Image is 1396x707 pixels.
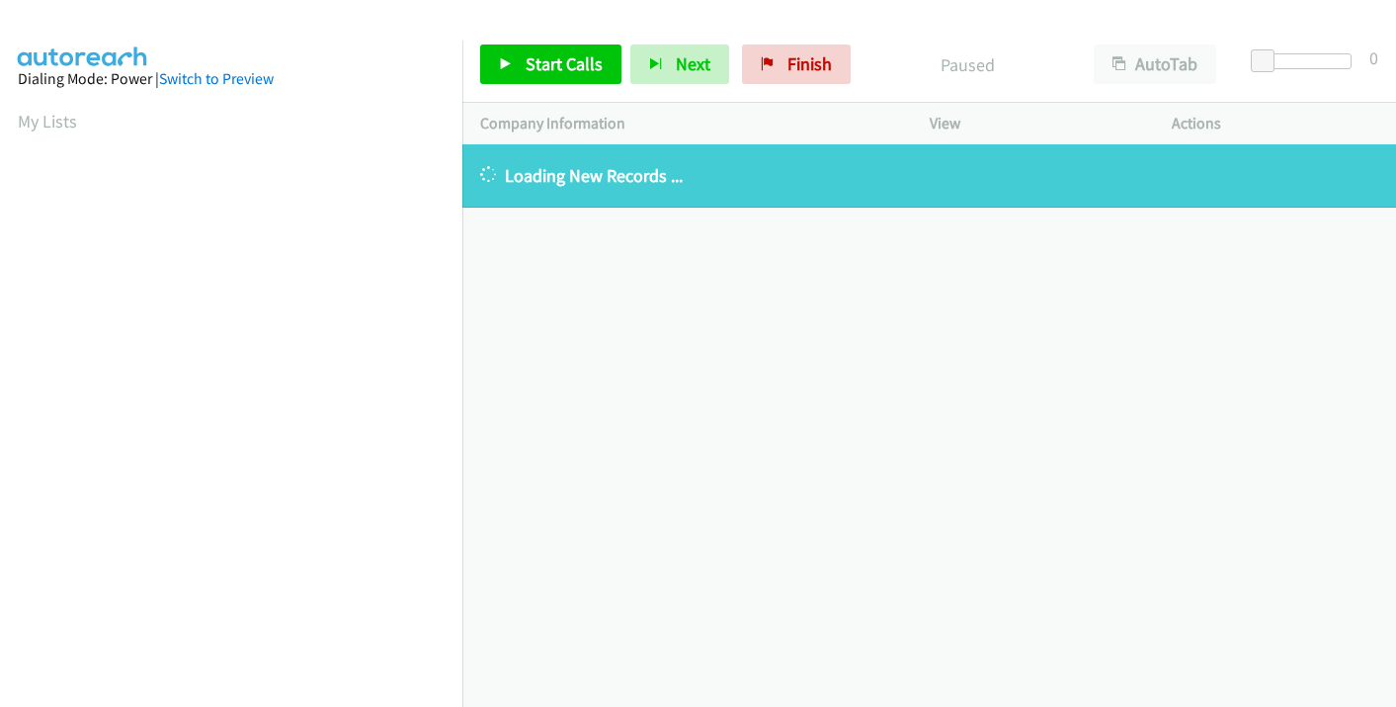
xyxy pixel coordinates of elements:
[18,110,77,133] a: My Lists
[676,52,710,75] span: Next
[1094,44,1216,84] button: AutoTab
[480,44,621,84] a: Start Calls
[742,44,851,84] a: Finish
[787,52,832,75] span: Finish
[1369,44,1378,71] div: 0
[1172,112,1378,135] p: Actions
[480,112,894,135] p: Company Information
[159,69,274,88] a: Switch to Preview
[930,112,1136,135] p: View
[480,162,1378,189] p: Loading New Records ...
[877,51,1058,78] p: Paused
[18,67,445,91] div: Dialing Mode: Power |
[1261,53,1352,69] div: Delay between calls (in seconds)
[630,44,729,84] button: Next
[526,52,603,75] span: Start Calls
